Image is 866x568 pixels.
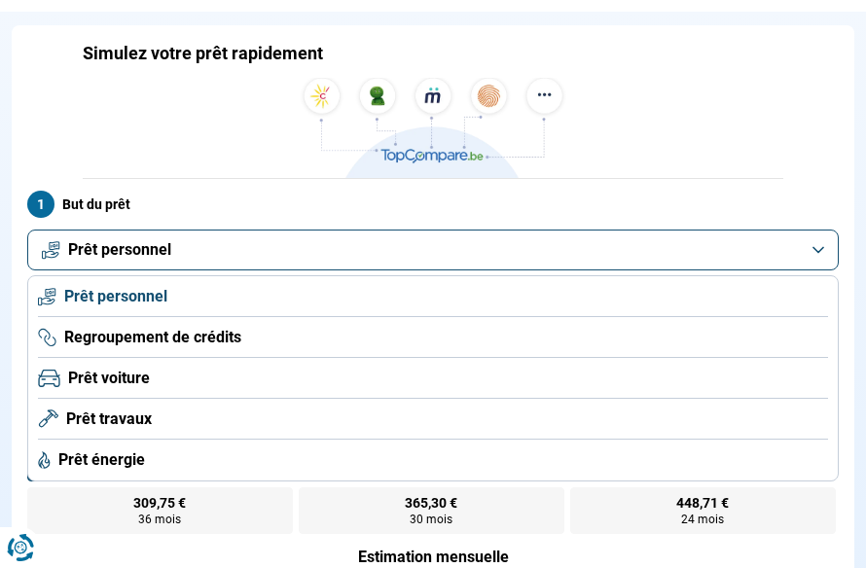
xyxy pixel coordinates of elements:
[66,408,152,430] span: Prêt travaux
[27,191,839,218] label: But du prêt
[138,514,181,525] span: 36 mois
[681,514,724,525] span: 24 mois
[405,496,457,510] span: 365,30 €
[410,514,452,525] span: 30 mois
[68,368,150,389] span: Prêt voiture
[676,496,729,510] span: 448,71 €
[83,43,323,64] h1: Simulez votre prêt rapidement
[68,239,171,261] span: Prêt personnel
[27,230,839,270] button: Prêt personnel
[133,496,186,510] span: 309,75 €
[58,449,145,471] span: Prêt énergie
[27,550,839,565] div: Estimation mensuelle
[64,327,241,348] span: Regroupement de crédits
[64,286,167,307] span: Prêt personnel
[297,78,569,178] img: TopCompare.be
